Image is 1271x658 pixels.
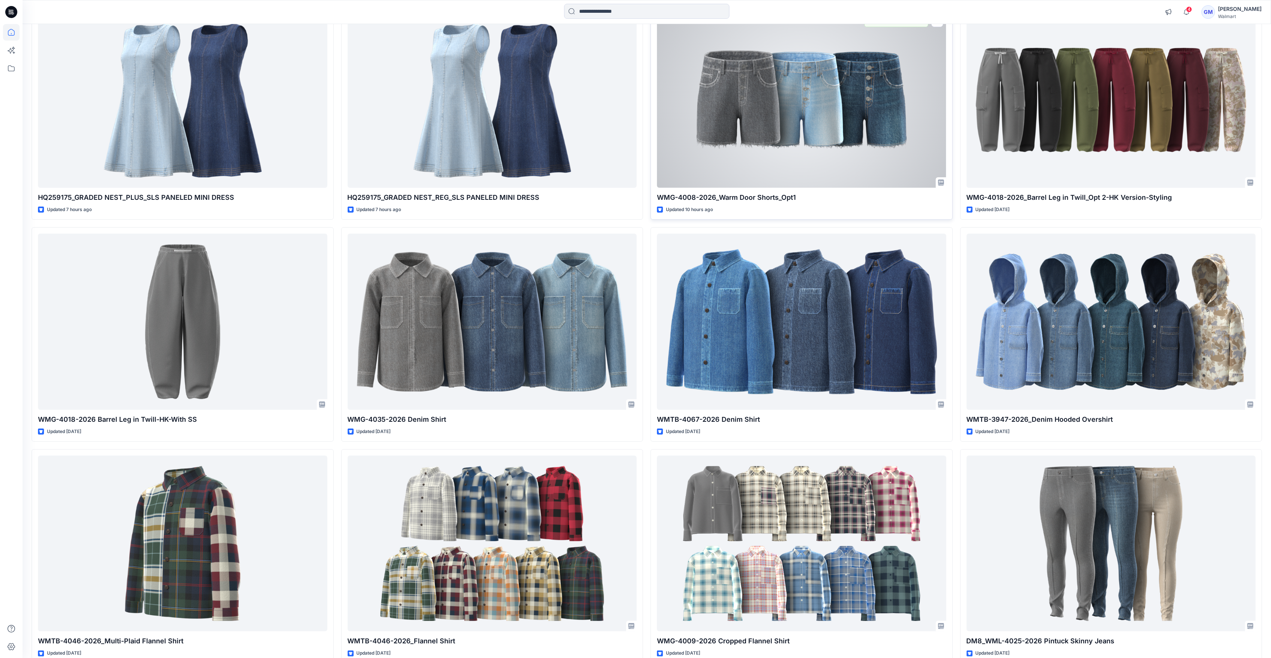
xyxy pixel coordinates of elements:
[666,649,700,657] p: Updated [DATE]
[967,234,1256,409] a: WMTB-3947-2026_Denim Hooded Overshirt
[976,206,1010,214] p: Updated [DATE]
[657,234,946,409] a: WMTB-4067-2026 Denim Shirt
[38,192,327,203] p: HQ259175_GRADED NEST_PLUS_SLS PANELED MINI DRESS
[967,456,1256,631] a: DM8_WML-4025-2026 Pintuck Skinny Jeans
[976,428,1010,436] p: Updated [DATE]
[1218,14,1262,19] div: Walmart
[657,636,946,646] p: WMG-4009-2026 Cropped Flannel Shirt
[666,206,713,214] p: Updated 10 hours ago
[357,206,401,214] p: Updated 7 hours ago
[38,636,327,646] p: WMTB-4046-2026_Multi-Plaid Flannel Shirt
[38,234,327,409] a: WMG-4018-2026 Barrel Leg in Twill-HK-With SS
[657,456,946,631] a: WMG-4009-2026 Cropped Flannel Shirt
[348,414,637,425] p: WMG-4035-2026 Denim Shirt
[47,206,92,214] p: Updated 7 hours ago
[1186,6,1192,12] span: 4
[47,649,81,657] p: Updated [DATE]
[357,649,391,657] p: Updated [DATE]
[967,12,1256,188] a: WMG-4018-2026_Barrel Leg in Twill_Opt 2-HK Version-Styling
[657,414,946,425] p: WMTB-4067-2026 Denim Shirt
[657,12,946,188] a: WMG-4008-2026_Warm Door Shorts_Opt1
[976,649,1010,657] p: Updated [DATE]
[348,456,637,631] a: WMTB-4046-2026_Flannel Shirt
[38,414,327,425] p: WMG-4018-2026 Barrel Leg in Twill-HK-With SS
[967,192,1256,203] p: WMG-4018-2026_Barrel Leg in Twill_Opt 2-HK Version-Styling
[348,12,637,188] a: HQ259175_GRADED NEST_REG_SLS PANELED MINI DRESS
[348,636,637,646] p: WMTB-4046-2026_Flannel Shirt
[357,428,391,436] p: Updated [DATE]
[1218,5,1262,14] div: [PERSON_NAME]
[666,428,700,436] p: Updated [DATE]
[348,192,637,203] p: HQ259175_GRADED NEST_REG_SLS PANELED MINI DRESS
[657,192,946,203] p: WMG-4008-2026_Warm Door Shorts_Opt1
[38,456,327,631] a: WMTB-4046-2026_Multi-Plaid Flannel Shirt
[348,234,637,409] a: WMG-4035-2026 Denim Shirt
[967,414,1256,425] p: WMTB-3947-2026_Denim Hooded Overshirt
[47,428,81,436] p: Updated [DATE]
[967,636,1256,646] p: DM8_WML-4025-2026 Pintuck Skinny Jeans
[1201,5,1215,19] div: GM
[38,12,327,188] a: HQ259175_GRADED NEST_PLUS_SLS PANELED MINI DRESS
